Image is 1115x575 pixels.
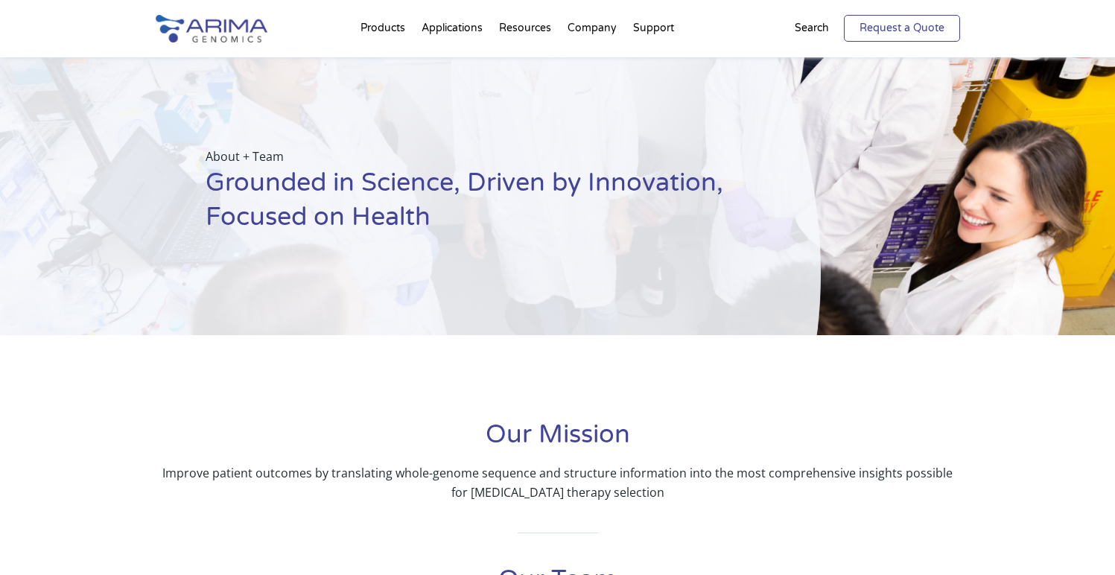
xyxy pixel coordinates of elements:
[156,15,267,42] img: Arima-Genomics-logo
[795,19,829,38] p: Search
[844,15,960,42] a: Request a Quote
[206,166,747,246] h1: Grounded in Science, Driven by Innovation, Focused on Health
[156,418,960,463] h1: Our Mission
[156,463,960,502] p: Improve patient outcomes by translating whole-genome sequence and structure information into the ...
[206,147,747,166] p: About + Team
